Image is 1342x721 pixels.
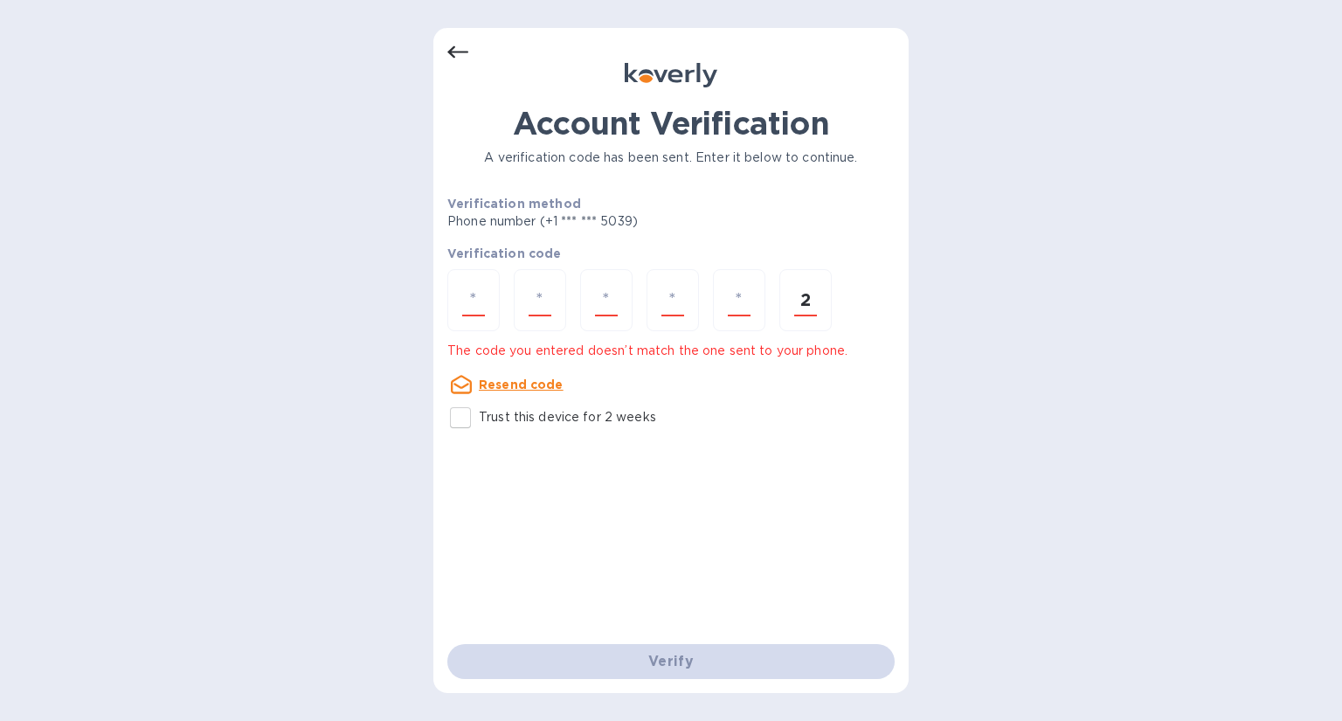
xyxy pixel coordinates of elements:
u: Resend code [479,378,564,392]
b: Verification method [447,197,581,211]
p: Trust this device for 2 weeks [479,408,656,426]
p: A verification code has been sent. Enter it below to continue. [447,149,895,167]
p: Verification code [447,245,895,262]
p: Phone number (+1 *** *** 5039) [447,212,771,231]
h1: Account Verification [447,105,895,142]
p: The code you entered doesn’t match the one sent to your phone. [447,342,895,360]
